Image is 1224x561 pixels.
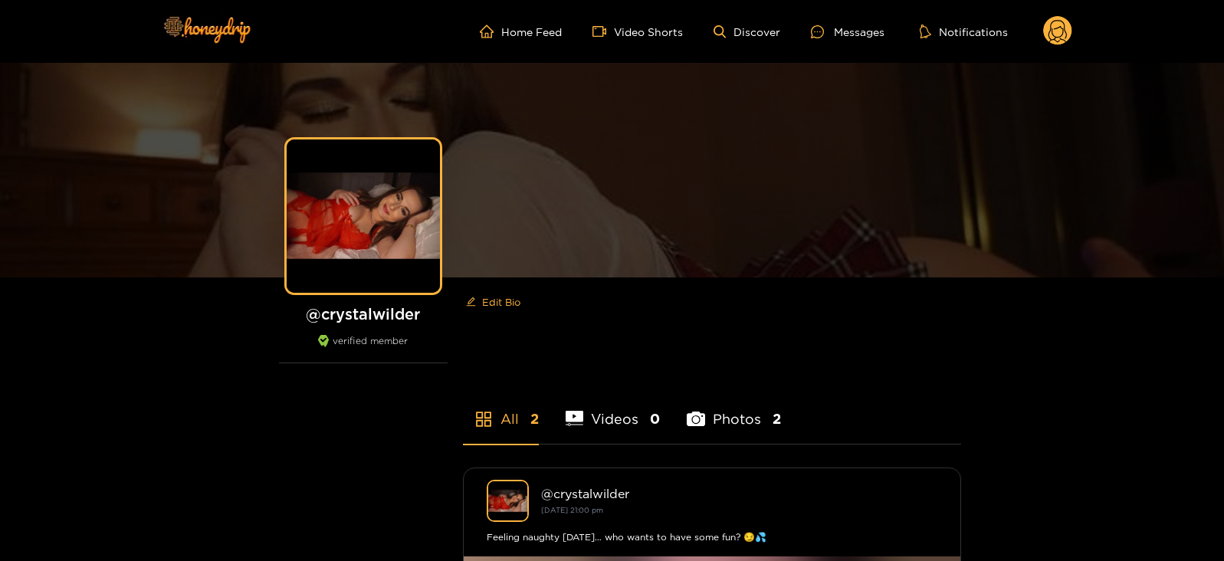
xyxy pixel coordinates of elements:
button: editEdit Bio [463,290,523,314]
a: Home Feed [480,25,562,38]
li: All [463,375,539,444]
span: 0 [650,409,660,428]
h1: @ crystalwilder [279,304,448,323]
span: home [480,25,501,38]
a: Video Shorts [592,25,683,38]
button: Notifications [915,24,1012,39]
div: Feeling naughty [DATE]… who wants to have some fun? 😏💦 [487,530,937,545]
img: crystalwilder [487,480,529,522]
span: 2 [530,409,539,428]
div: Messages [811,23,884,41]
a: Discover [714,25,780,38]
small: [DATE] 21:00 pm [541,506,603,514]
li: Photos [687,375,781,444]
div: verified member [279,335,448,363]
span: appstore [474,410,493,428]
div: @ crystalwilder [541,487,937,500]
li: Videos [566,375,661,444]
span: 2 [773,409,781,428]
span: edit [466,297,476,308]
span: video-camera [592,25,614,38]
span: Edit Bio [482,294,520,310]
